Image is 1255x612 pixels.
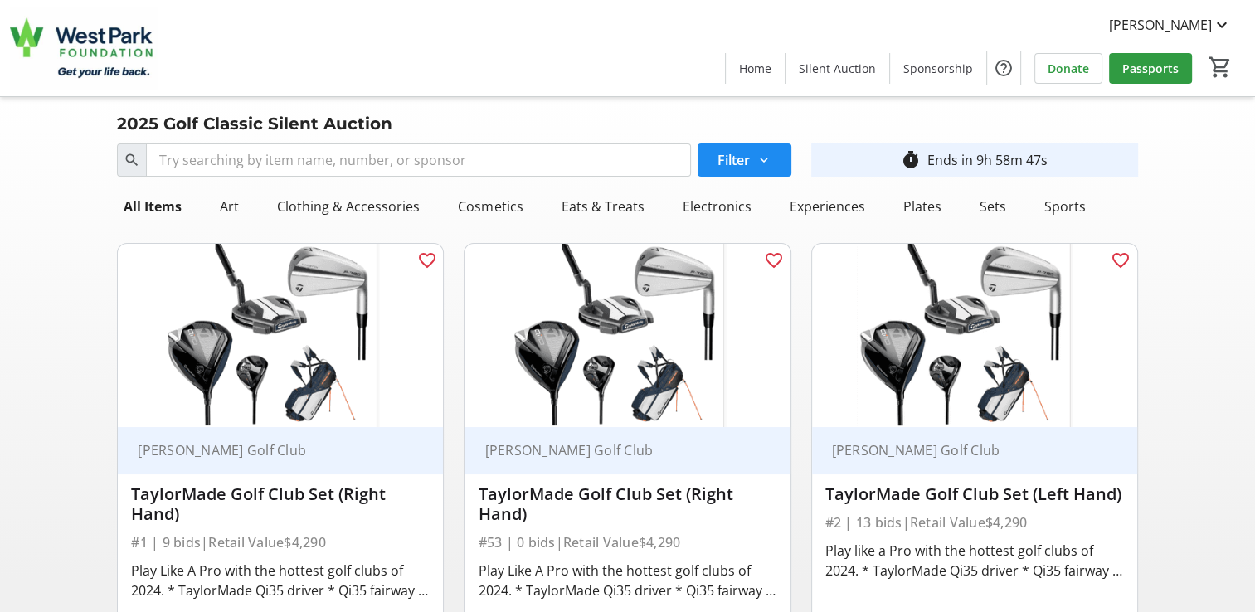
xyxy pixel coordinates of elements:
[478,442,756,459] div: [PERSON_NAME] Golf Club
[118,244,443,427] img: TaylorMade Golf Club Set (Right Hand)
[478,561,776,600] div: Play Like A Pro with the hottest golf clubs of 2024. * TaylorMade Qi35 driver * Qi35 fairway - 3 ...
[896,190,947,223] div: Plates
[117,190,188,223] div: All Items
[1111,250,1131,270] mat-icon: favorite_outline
[972,190,1012,223] div: Sets
[465,244,790,427] img: TaylorMade Golf Club Set (Right Hand)
[1109,53,1192,84] a: Passports
[675,190,757,223] div: Electronics
[213,190,246,223] div: Art
[478,531,776,554] div: #53 | 0 bids | Retail Value $4,290
[901,150,921,170] mat-icon: timer_outline
[927,150,1048,170] div: Ends in 9h 58m 47s
[1096,12,1245,38] button: [PERSON_NAME]
[987,51,1020,85] button: Help
[10,7,158,90] img: West Park Healthcare Centre Foundation's Logo
[1048,60,1089,77] span: Donate
[717,150,750,170] span: Filter
[782,190,871,223] div: Experiences
[1109,15,1212,35] span: [PERSON_NAME]
[1037,190,1092,223] div: Sports
[1034,53,1102,84] a: Donate
[726,53,785,84] a: Home
[739,60,771,77] span: Home
[270,190,426,223] div: Clothing & Accessories
[812,244,1137,427] img: TaylorMade Golf Club Set (Left Hand)
[698,143,791,177] button: Filter
[1122,60,1179,77] span: Passports
[107,110,402,137] div: 2025 Golf Classic Silent Auction
[764,250,784,270] mat-icon: favorite_outline
[825,541,1124,580] div: Play like a Pro with the hottest golf clubs of 2024. * TaylorMade Qi35 driver * Qi35 fairway - 3 ...
[786,53,889,84] a: Silent Auction
[1205,52,1235,82] button: Cart
[451,190,529,223] div: Cosmetics
[903,60,973,77] span: Sponsorship
[799,60,876,77] span: Silent Auction
[131,531,430,554] div: #1 | 9 bids | Retail Value $4,290
[131,442,410,459] div: [PERSON_NAME] Golf Club
[416,250,436,270] mat-icon: favorite_outline
[825,484,1124,504] div: TaylorMade Golf Club Set (Left Hand)
[890,53,986,84] a: Sponsorship
[478,484,776,524] div: TaylorMade Golf Club Set (Right Hand)
[131,484,430,524] div: TaylorMade Golf Club Set (Right Hand)
[146,143,690,177] input: Try searching by item name, number, or sponsor
[825,511,1124,534] div: #2 | 13 bids | Retail Value $4,290
[131,561,430,600] div: Play Like A Pro with the hottest golf clubs of 2024. * TaylorMade Qi35 driver * Qi35 fairway - 3 ...
[554,190,650,223] div: Eats & Treats
[825,442,1104,459] div: [PERSON_NAME] Golf Club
